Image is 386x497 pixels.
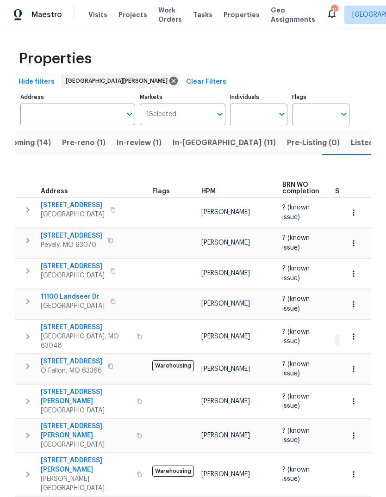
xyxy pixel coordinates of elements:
[152,188,170,195] span: Flags
[15,74,58,91] button: Hide filters
[201,209,250,215] span: [PERSON_NAME]
[337,108,350,121] button: Open
[336,337,375,344] span: 1 Accepted
[41,323,131,332] span: [STREET_ADDRESS]
[201,301,250,307] span: [PERSON_NAME]
[287,136,340,149] span: Pre-Listing (0)
[41,271,105,280] span: [GEOGRAPHIC_DATA]
[282,466,310,482] span: ? (known issue)
[173,136,276,149] span: In-[GEOGRAPHIC_DATA] (11)
[282,182,319,195] span: BRN WO completion
[230,94,287,100] label: Individuals
[213,108,226,121] button: Open
[201,239,250,246] span: [PERSON_NAME]
[61,74,180,88] div: [GEOGRAPHIC_DATA][PERSON_NAME]
[201,366,250,372] span: [PERSON_NAME]
[193,12,212,18] span: Tasks
[41,332,131,350] span: [GEOGRAPHIC_DATA], MO 63048
[146,110,176,118] span: 1 Selected
[41,366,102,375] span: O Fallon, MO 63366
[282,361,310,377] span: ? (known issue)
[41,240,102,250] span: Pevely, MO 63070
[20,94,135,100] label: Address
[19,54,92,63] span: Properties
[41,422,131,440] span: [STREET_ADDRESS][PERSON_NAME]
[66,76,171,86] span: [GEOGRAPHIC_DATA][PERSON_NAME]
[118,10,147,19] span: Projects
[201,188,216,195] span: HPM
[186,76,226,88] span: Clear Filters
[282,204,310,220] span: ? (known issue)
[201,333,250,340] span: [PERSON_NAME]
[282,393,310,409] span: ? (known issue)
[275,108,288,121] button: Open
[41,406,131,415] span: [GEOGRAPHIC_DATA]
[41,387,131,406] span: [STREET_ADDRESS][PERSON_NAME]
[41,301,105,311] span: [GEOGRAPHIC_DATA]
[201,471,250,478] span: [PERSON_NAME]
[41,201,105,210] span: [STREET_ADDRESS]
[41,474,131,493] span: [PERSON_NAME][GEOGRAPHIC_DATA]
[282,329,310,344] span: ? (known issue)
[282,265,310,281] span: ? (known issue)
[282,428,310,443] span: ? (known issue)
[201,432,250,439] span: [PERSON_NAME]
[201,398,250,405] span: [PERSON_NAME]
[123,108,136,121] button: Open
[331,6,337,15] div: 11
[41,456,131,474] span: [STREET_ADDRESS][PERSON_NAME]
[282,235,310,251] span: ? (known issue)
[282,296,310,312] span: ? (known issue)
[117,136,162,149] span: In-review (1)
[158,6,182,24] span: Work Orders
[41,357,102,366] span: [STREET_ADDRESS]
[271,6,315,24] span: Geo Assignments
[41,292,105,301] span: 11100 Landseer Dr
[41,440,131,449] span: [GEOGRAPHIC_DATA]
[152,466,194,477] span: Warehousing
[41,188,68,195] span: Address
[224,10,260,19] span: Properties
[140,94,226,100] label: Markets
[152,360,194,371] span: Warehousing
[182,74,230,91] button: Clear Filters
[88,10,107,19] span: Visits
[19,76,55,88] span: Hide filters
[41,262,105,271] span: [STREET_ADDRESS]
[335,188,365,195] span: Summary
[62,136,106,149] span: Pre-reno (1)
[201,270,250,276] span: [PERSON_NAME]
[292,94,349,100] label: Flags
[31,10,62,19] span: Maestro
[41,210,105,219] span: [GEOGRAPHIC_DATA]
[41,231,102,240] span: [STREET_ADDRESS]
